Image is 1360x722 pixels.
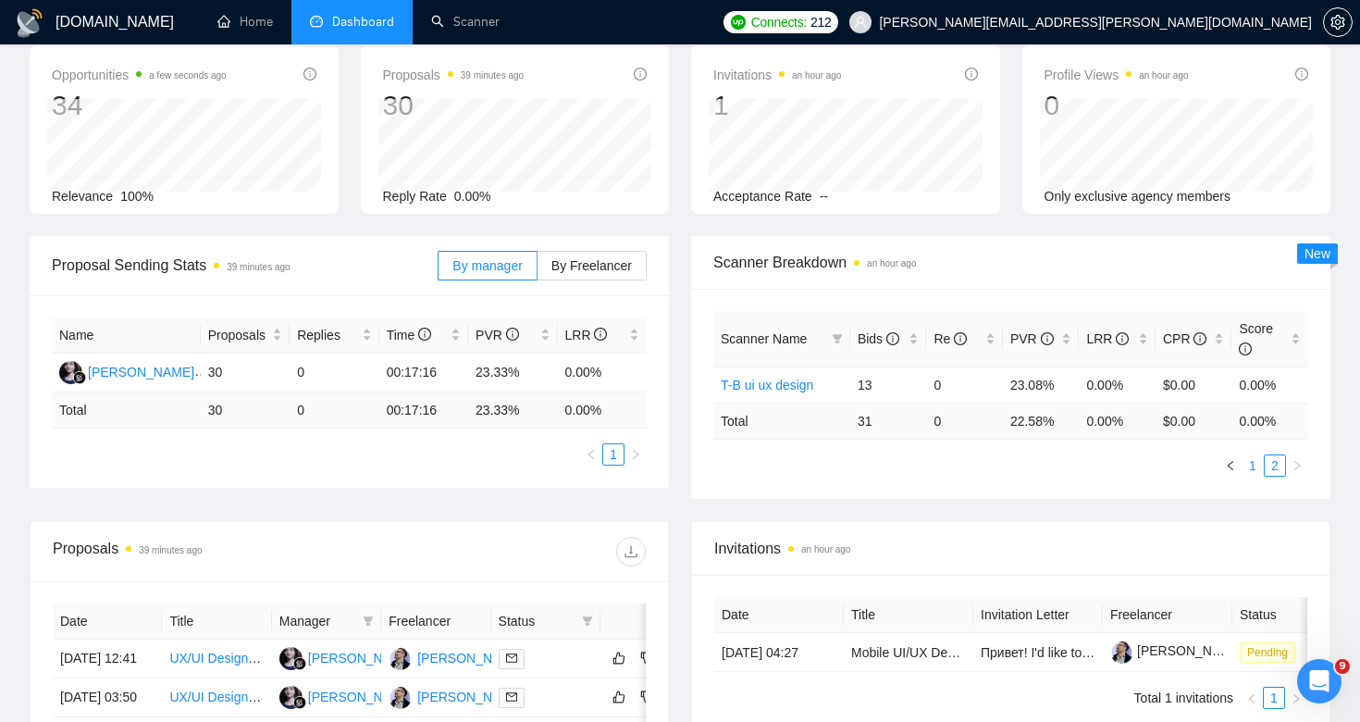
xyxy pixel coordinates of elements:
[867,258,916,268] time: an hour ago
[379,392,468,429] td: 00:17:16
[1239,342,1252,355] span: info-circle
[1286,454,1308,477] li: Next Page
[279,647,303,670] img: RS
[461,70,524,81] time: 39 minutes ago
[933,331,967,346] span: Re
[820,189,828,204] span: --
[1163,331,1206,346] span: CPR
[1231,403,1308,439] td: 0.00 %
[586,449,597,460] span: left
[580,443,602,466] button: left
[363,616,374,627] span: filter
[293,696,306,709] img: gigradar-bm.png
[954,332,967,345] span: info-circle
[308,687,414,707] div: [PERSON_NAME]
[1110,643,1243,658] a: [PERSON_NAME]
[608,647,630,669] button: like
[714,537,1307,560] span: Invitations
[1086,331,1129,346] span: LRR
[1110,641,1133,664] img: c1OJkIx-IadjRms18ePMftOofhKLVhqZZQLjKjBy8mNgn5WQQo-UtPhwQ197ONuZaa
[59,361,82,384] img: RS
[308,648,414,668] div: [PERSON_NAME]
[468,354,557,392] td: 23.33%
[279,689,414,703] a: RS[PERSON_NAME]
[612,690,625,704] span: like
[431,14,500,30] a: searchScanner
[162,640,271,678] td: UX/UI Designer for Mobile App Screens
[418,328,431,341] span: info-circle
[714,633,844,672] td: [DATE] 04:27
[713,64,841,86] span: Invitations
[624,443,647,466] button: right
[580,443,602,466] li: Previous Page
[383,189,447,204] span: Reply Rate
[844,597,973,633] th: Title
[201,317,290,354] th: Proposals
[1241,687,1263,709] li: Previous Page
[565,328,608,342] span: LRR
[721,331,807,346] span: Scanner Name
[634,68,647,81] span: info-circle
[850,403,927,439] td: 31
[558,354,648,392] td: 0.00%
[290,354,378,392] td: 0
[1241,687,1263,709] button: left
[616,537,646,566] button: download
[468,392,557,429] td: 23.33 %
[52,189,113,204] span: Relevance
[810,12,831,32] span: 212
[1045,189,1231,204] span: Only exclusive agency members
[1324,15,1352,30] span: setting
[965,68,978,81] span: info-circle
[53,537,350,566] div: Proposals
[279,686,303,709] img: RS
[73,371,86,384] img: gigradar-bm.png
[1295,68,1308,81] span: info-circle
[1263,687,1285,709] li: 1
[217,14,273,30] a: homeHome
[506,653,517,664] span: mail
[582,616,593,627] span: filter
[858,331,899,346] span: Bids
[713,88,841,123] div: 1
[53,678,162,717] td: [DATE] 03:50
[1264,688,1284,708] a: 1
[389,689,524,703] a: YH[PERSON_NAME]
[636,686,658,708] button: dislike
[162,604,271,640] th: Title
[499,611,575,631] span: Status
[1045,64,1189,86] span: Profile Views
[851,645,1110,660] a: Mobile UI/UX Designer. React Native handoff
[379,354,468,392] td: 00:17:16
[1010,331,1054,346] span: PVR
[279,650,414,665] a: RS[PERSON_NAME]
[169,690,395,704] a: UX/UI Designer for Legal SaaS product
[640,651,653,666] span: dislike
[713,251,1308,274] span: Scanner Breakdown
[1003,403,1080,439] td: 22.58 %
[1045,88,1189,123] div: 0
[751,12,807,32] span: Connects:
[1079,403,1156,439] td: 0.00 %
[1240,644,1303,659] a: Pending
[52,88,227,123] div: 34
[578,607,597,635] span: filter
[617,544,645,559] span: download
[926,367,1003,403] td: 0
[227,262,290,272] time: 39 minutes ago
[1219,454,1242,477] button: left
[53,640,162,678] td: [DATE] 12:41
[1219,454,1242,477] li: Previous Page
[713,189,812,204] span: Acceptance Rate
[120,189,154,204] span: 100%
[1304,246,1330,261] span: New
[1323,15,1353,30] a: setting
[1246,693,1257,704] span: left
[169,651,397,666] a: UX/UI Designer for Mobile App Screens
[844,633,973,672] td: Mobile UI/UX Designer. React Native handoff
[310,15,323,28] span: dashboard
[162,678,271,717] td: UX/UI Designer for Legal SaaS product
[612,651,625,666] span: like
[1286,454,1308,477] button: right
[208,325,268,345] span: Proposals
